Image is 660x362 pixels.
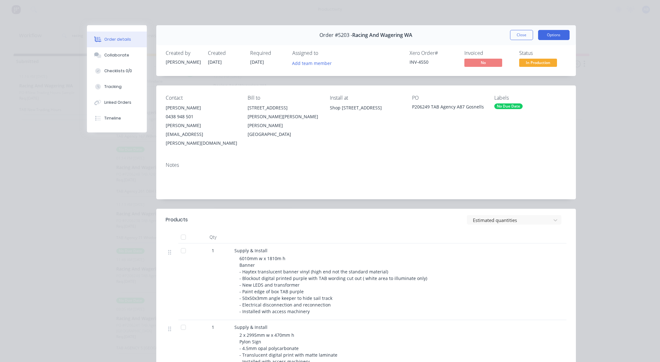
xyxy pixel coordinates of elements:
span: Order #5203 - [319,32,352,38]
div: [PERSON_NAME][GEOGRAPHIC_DATA] [248,121,320,139]
span: Racing And Wagering WA [352,32,412,38]
button: Add team member [292,59,335,67]
div: [PERSON_NAME]0438 948 501[PERSON_NAME][EMAIL_ADDRESS][PERSON_NAME][DOMAIN_NAME] [166,103,238,148]
div: [STREET_ADDRESS][PERSON_NAME][PERSON_NAME] [248,103,320,121]
div: Checklists 0/0 [104,68,132,74]
button: In Production [519,59,557,68]
span: Supply & Install [234,324,267,330]
div: Products [166,216,188,224]
div: Labels [494,95,566,101]
div: Status [519,50,566,56]
div: PO [412,95,484,101]
div: Required [250,50,285,56]
div: [STREET_ADDRESS][PERSON_NAME][PERSON_NAME][PERSON_NAME][GEOGRAPHIC_DATA] [248,103,320,139]
div: Assigned to [292,50,355,56]
div: Created [208,50,243,56]
div: Timeline [104,115,121,121]
div: [PERSON_NAME] [166,103,238,112]
button: Timeline [87,110,147,126]
button: Add team member [289,59,335,67]
div: Shop [STREET_ADDRESS] [330,103,402,112]
button: Linked Orders [87,95,147,110]
div: Xero Order # [410,50,457,56]
span: 1 [212,247,214,254]
div: No Due Date [494,103,523,109]
div: Order details [104,37,131,42]
div: Created by [166,50,200,56]
span: In Production [519,59,557,67]
span: [DATE] [208,59,222,65]
div: Contact [166,95,238,101]
div: Tracking [104,84,122,90]
button: Collaborate [87,47,147,63]
button: Order details [87,32,147,47]
span: [DATE] [250,59,264,65]
div: [PERSON_NAME] [166,59,200,65]
div: Shop [STREET_ADDRESS] [330,103,402,124]
div: [PERSON_NAME][EMAIL_ADDRESS][PERSON_NAME][DOMAIN_NAME] [166,121,238,148]
span: 1 [212,324,214,330]
div: 0438 948 501 [166,112,238,121]
span: 6010mm w x 1810m h Banner - Haytex translucent banner vinyl (high end not the standard material) ... [239,255,427,314]
button: Checklists 0/0 [87,63,147,79]
button: Tracking [87,79,147,95]
div: Qty [194,231,232,243]
div: Collaborate [104,52,129,58]
button: Close [510,30,533,40]
div: INV-4550 [410,59,457,65]
div: Notes [166,162,566,168]
div: Invoiced [464,50,512,56]
button: Options [538,30,570,40]
div: Bill to [248,95,320,101]
div: Install at [330,95,402,101]
div: P206249 TAB Agency A87 Gosnells [412,103,484,112]
div: Linked Orders [104,100,131,105]
span: Supply & Install [234,248,267,254]
span: No [464,59,502,67]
